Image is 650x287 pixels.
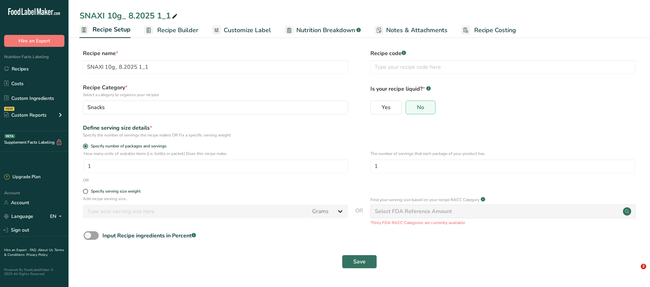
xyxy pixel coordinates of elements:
a: Privacy Policy [26,252,48,257]
p: Select a category to organize your recipes [83,92,348,98]
div: Select FDA Reference Amount [375,207,452,216]
a: Customize Label [212,23,271,38]
span: Yes [382,104,391,111]
span: No [417,104,424,111]
a: Recipe Setup [79,22,131,38]
label: Recipe Category [83,83,348,98]
span: Notes & Attachments [386,26,447,35]
button: Hire an Expert [4,35,64,47]
span: Nutrition Breakdown [296,26,355,35]
span: OR [355,207,363,226]
p: The number of servings that each package of your product has. [370,151,635,157]
input: Type your recipe code here [370,60,636,74]
span: Specify number of packages and servings [88,144,167,149]
div: Custom Reports [4,112,47,119]
span: Snacks [87,103,105,112]
span: Save [353,258,366,266]
div: NEW [4,107,14,111]
input: Type your recipe name here [83,60,348,74]
div: Upgrade Plan [4,174,40,181]
p: Is your recipe liquid? [370,83,636,93]
a: FAQ . [30,248,38,252]
div: Powered By FoodLabelMaker © 2025 All Rights Reserved [4,268,64,276]
span: Recipe Costing [474,26,516,35]
a: Recipe Costing [461,23,516,38]
a: About Us . [38,248,54,252]
a: Hire an Expert . [4,248,28,252]
div: SNAXI 10g_ 8.2025 1_1 [79,10,179,22]
span: Recipe Builder [157,26,198,35]
p: Add recipe serving size.. [83,196,348,202]
span: 2 [641,264,646,269]
div: OR [83,177,89,183]
a: Nutrition Breakdown [285,23,361,38]
button: Save [342,255,377,269]
p: How many units of sealable items (i.e. bottle or packet) Does this recipe make. [84,151,348,157]
span: Customize Label [224,26,271,35]
span: Recipe Setup [93,25,131,34]
p: *Only FDA RACC Categories are currently available [370,220,636,226]
div: Specify serving size weight [91,189,140,194]
a: Terms & Conditions . [4,248,64,257]
a: Notes & Attachments [375,23,447,38]
a: Language [4,210,33,222]
a: Recipe Builder [144,23,198,38]
iframe: Intercom live chat [627,264,643,280]
div: Input Recipe ingredients in Percent [102,232,196,240]
div: Specify the number of servings the recipe makes OR Fix a specific serving weight [83,132,348,138]
div: Define serving size details [83,124,348,132]
div: EN [50,212,64,221]
p: Find your serving size based on your recipe RACC Category [370,197,479,203]
button: Snacks [83,101,348,114]
label: Recipe code [370,49,636,57]
label: Recipe name [83,49,348,57]
input: Type your serving size here [83,205,308,218]
div: BETA [4,134,15,138]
